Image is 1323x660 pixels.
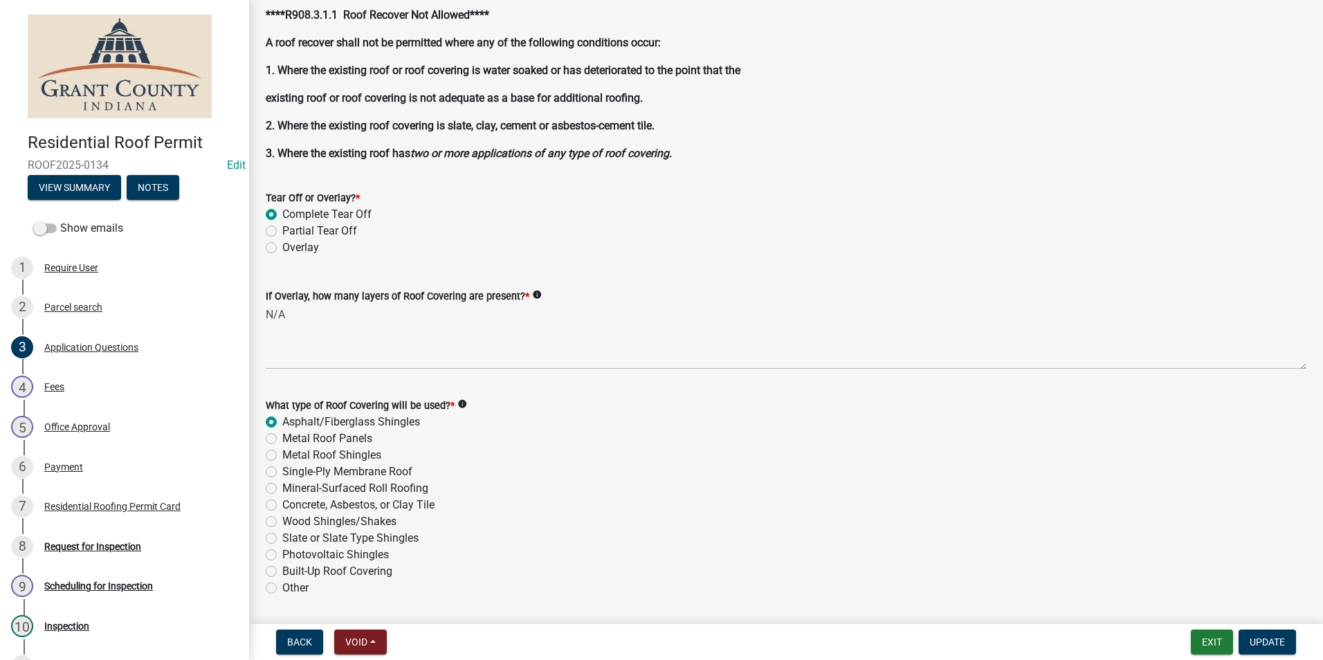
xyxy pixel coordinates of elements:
div: Inspection [44,621,89,631]
div: Residential Roofing Permit Card [44,502,181,511]
button: Notes [127,175,179,200]
strong: two or more applications of any type of roof covering. [410,147,672,160]
div: Office Approval [44,422,110,432]
div: 8 [11,535,33,558]
div: 10 [11,615,33,637]
wm-modal-confirm: Edit Application Number [227,158,246,172]
label: Other [282,580,309,596]
strong: existing roof or roof covering is not adequate as a base for additional roofing. [266,91,643,104]
span: Update [1250,636,1285,648]
strong: ****R908.3.1.1 Roof Recover Not Allowed**** [266,8,489,21]
label: Metal Roof Shingles [282,447,381,464]
label: Slate or Slate Type Shingles [282,530,419,547]
label: If Overlay, how many layers of Roof Covering are present? [266,292,529,302]
span: Void [345,636,367,648]
div: Scheduling for Inspection [44,581,153,591]
label: Concrete, Asbestos, or Clay Tile [282,497,435,513]
i: info [457,399,467,409]
button: Exit [1191,630,1233,654]
button: Void [334,630,387,654]
label: Asphalt/Fiberglass Shingles [282,414,420,430]
label: Overlay [282,239,319,256]
label: Complete Tear Off [282,206,372,223]
label: Show emails [33,220,123,237]
strong: 3. Where the existing roof has [266,147,410,160]
div: Require User [44,263,98,273]
button: Update [1239,630,1296,654]
div: 7 [11,495,33,517]
strong: A roof recover shall not be permitted where any of the following conditions occur: [266,36,661,49]
label: Tear Off or Overlay? [266,194,360,203]
div: Fees [44,382,64,392]
button: Back [276,630,323,654]
wm-modal-confirm: Summary [28,183,121,194]
button: View Summary [28,175,121,200]
label: Metal Roof Panels [282,430,372,447]
label: What type of Roof Covering will be used? [266,401,455,411]
label: Mineral-Surfaced Roll Roofing [282,480,428,497]
strong: 1. Where the existing roof or roof covering is water soaked or has deteriorated to the point that... [266,64,740,77]
div: 1 [11,257,33,279]
img: Grant County, Indiana [28,15,212,118]
span: ROOF2025-0134 [28,158,221,172]
div: 6 [11,456,33,478]
label: Wood Shingles/Shakes [282,513,396,530]
label: Photovoltaic Shingles [282,547,389,563]
h4: Residential Roof Permit [28,133,238,153]
div: 4 [11,376,33,398]
i: info [532,290,542,300]
wm-modal-confirm: Notes [127,183,179,194]
strong: 2. Where the existing roof covering is slate, clay, cement or asbestos-cement tile. [266,119,655,132]
a: Edit [227,158,246,172]
div: Parcel search [44,302,102,312]
label: Single-Ply Membrane Roof [282,464,412,480]
div: Request for Inspection [44,542,141,551]
div: Payment [44,462,83,472]
div: 9 [11,575,33,597]
div: 5 [11,416,33,438]
div: 3 [11,336,33,358]
label: Partial Tear Off [282,223,357,239]
span: Back [287,636,312,648]
div: Application Questions [44,342,138,352]
div: 2 [11,296,33,318]
label: Built-Up Roof Covering [282,563,392,580]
